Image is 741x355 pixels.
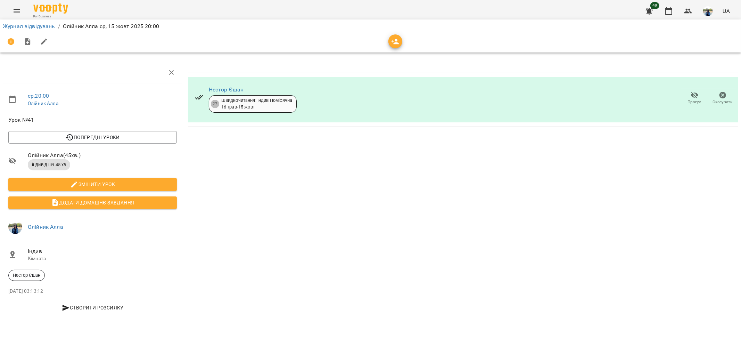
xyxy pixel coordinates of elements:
span: Олійник Алла ( 45 хв. ) [28,151,177,160]
span: UA [723,7,730,15]
li: / [58,22,60,31]
img: 79bf113477beb734b35379532aeced2e.jpg [8,220,22,234]
p: [DATE] 03:13:12 [8,288,177,295]
span: 49 [650,2,659,9]
span: Створити розсилку [11,304,174,312]
a: Олійник Алла [28,224,63,230]
button: Додати домашнє завдання [8,196,177,209]
span: індивід шч 45 хв [28,162,70,168]
span: Додати домашнє завдання [14,199,171,207]
button: Скасувати [709,89,737,108]
div: Нестор Єшан [8,270,45,281]
span: Урок №41 [8,116,177,124]
button: Menu [8,3,25,19]
div: Швидкочитання: Індив Помісячна 16 трав - 15 жовт [221,97,292,110]
button: Попередні уроки [8,131,177,144]
nav: breadcrumb [3,22,738,31]
span: Нестор Єшан [9,272,44,279]
button: Прогул [681,89,709,108]
span: Скасувати [713,99,733,105]
span: For Business [33,14,68,19]
span: Змінити урок [14,180,171,188]
div: 27 [211,100,219,108]
p: Кімната [28,255,177,262]
img: Voopty Logo [33,3,68,14]
a: ср , 20:00 [28,92,49,99]
a: Олійник Алла [28,100,58,106]
p: Олійник Алла ср, 15 жовт 2025 20:00 [63,22,159,31]
span: Індив [28,247,177,256]
a: Нестор Єшан [209,86,244,93]
span: Попередні уроки [14,133,171,142]
a: Журнал відвідувань [3,23,55,30]
button: Створити розсилку [8,301,177,314]
button: UA [720,5,733,17]
button: Змінити урок [8,178,177,191]
span: Прогул [688,99,702,105]
img: 79bf113477beb734b35379532aeced2e.jpg [703,6,713,16]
